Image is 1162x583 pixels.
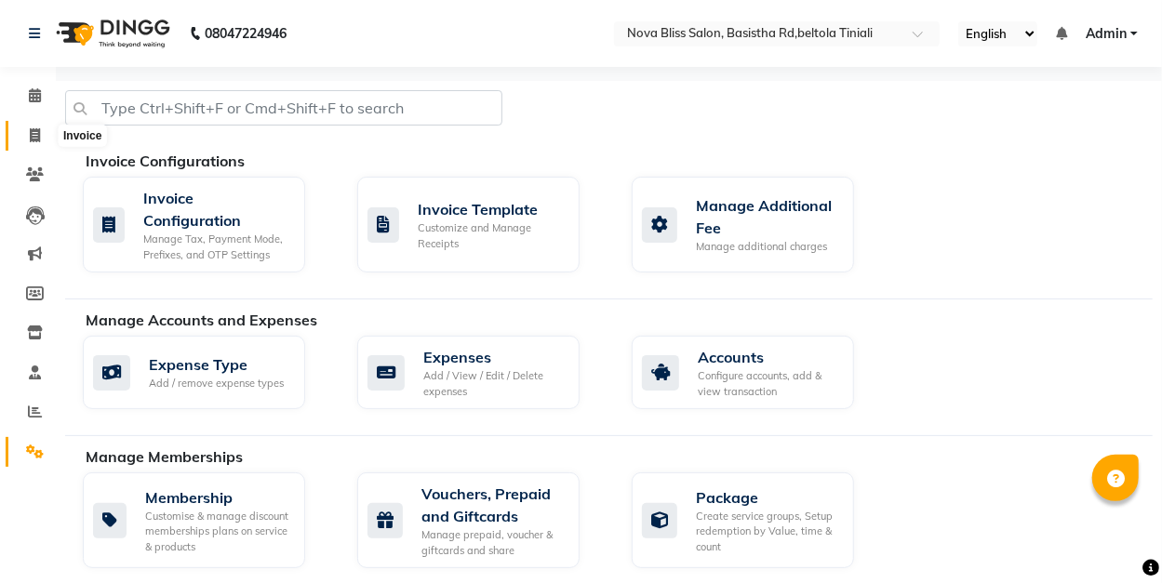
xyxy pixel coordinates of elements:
[205,7,287,60] b: 08047224946
[143,187,290,232] div: Invoice Configuration
[696,194,839,239] div: Manage Additional Fee
[59,125,106,147] div: Invoice
[83,472,329,568] a: MembershipCustomise & manage discount memberships plans on service & products
[423,346,565,368] div: Expenses
[357,177,604,272] a: Invoice TemplateCustomize and Manage Receipts
[149,376,284,391] div: Add / remove expense types
[149,353,284,376] div: Expense Type
[357,472,604,568] a: Vouchers, Prepaid and GiftcardsManage prepaid, voucher & giftcards and share
[83,177,329,272] a: Invoice ConfigurationManage Tax, Payment Mode, Prefixes, and OTP Settings
[698,368,839,399] div: Configure accounts, add & view transaction
[47,7,175,60] img: logo
[421,483,565,527] div: Vouchers, Prepaid and Giftcards
[698,346,839,368] div: Accounts
[143,232,290,262] div: Manage Tax, Payment Mode, Prefixes, and OTP Settings
[418,198,565,220] div: Invoice Template
[696,486,839,509] div: Package
[632,177,878,272] a: Manage Additional FeeManage additional charges
[1086,24,1127,44] span: Admin
[65,90,502,126] input: Type Ctrl+Shift+F or Cmd+Shift+F to search
[145,486,290,509] div: Membership
[632,336,878,409] a: AccountsConfigure accounts, add & view transaction
[632,472,878,568] a: PackageCreate service groups, Setup redemption by Value, time & count
[423,368,565,399] div: Add / View / Edit / Delete expenses
[418,220,565,251] div: Customize and Manage Receipts
[145,509,290,555] div: Customise & manage discount memberships plans on service & products
[421,527,565,558] div: Manage prepaid, voucher & giftcards and share
[696,509,839,555] div: Create service groups, Setup redemption by Value, time & count
[696,239,839,255] div: Manage additional charges
[357,336,604,409] a: ExpensesAdd / View / Edit / Delete expenses
[83,336,329,409] a: Expense TypeAdd / remove expense types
